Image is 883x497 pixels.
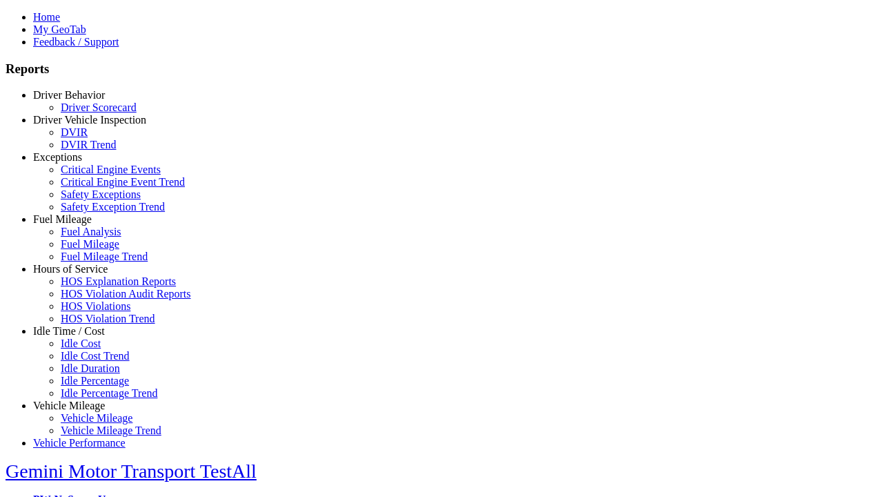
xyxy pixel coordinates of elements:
[61,188,141,200] a: Safety Exceptions
[61,425,161,436] a: Vehicle Mileage Trend
[33,263,108,275] a: Hours of Service
[6,460,257,482] a: Gemini Motor Transport TestAll
[61,201,165,213] a: Safety Exception Trend
[33,325,105,337] a: Idle Time / Cost
[61,238,119,250] a: Fuel Mileage
[61,375,129,387] a: Idle Percentage
[61,412,132,424] a: Vehicle Mileage
[33,114,146,126] a: Driver Vehicle Inspection
[33,23,86,35] a: My GeoTab
[61,288,191,300] a: HOS Violation Audit Reports
[61,300,130,312] a: HOS Violations
[61,387,157,399] a: Idle Percentage Trend
[33,11,60,23] a: Home
[33,36,119,48] a: Feedback / Support
[61,313,155,324] a: HOS Violation Trend
[61,251,148,262] a: Fuel Mileage Trend
[33,213,92,225] a: Fuel Mileage
[6,61,877,77] h3: Reports
[61,164,161,175] a: Critical Engine Events
[61,362,120,374] a: Idle Duration
[33,151,82,163] a: Exceptions
[61,338,101,349] a: Idle Cost
[33,437,126,449] a: Vehicle Performance
[61,139,116,150] a: DVIR Trend
[61,226,121,237] a: Fuel Analysis
[61,275,176,287] a: HOS Explanation Reports
[61,126,88,138] a: DVIR
[61,176,185,188] a: Critical Engine Event Trend
[33,400,105,411] a: Vehicle Mileage
[61,350,130,362] a: Idle Cost Trend
[33,89,105,101] a: Driver Behavior
[61,101,137,113] a: Driver Scorecard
